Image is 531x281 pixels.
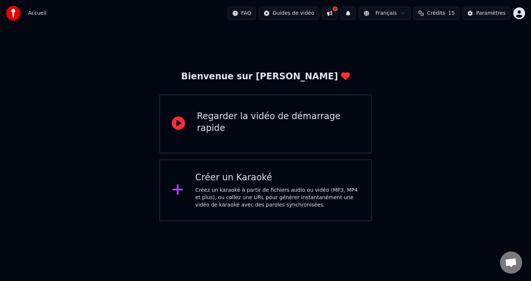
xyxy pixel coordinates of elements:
img: youka [6,6,21,21]
button: Crédits15 [413,7,459,20]
span: Accueil [28,10,46,17]
div: Paramètres [476,10,506,17]
div: Créez un karaoké à partir de fichiers audio ou vidéo (MP3, MP4 et plus), ou collez une URL pour g... [195,187,360,209]
button: FAQ [228,7,256,20]
div: Open chat [500,251,522,274]
button: Guides de vidéo [259,7,319,20]
button: Paramètres [462,7,510,20]
div: Créer un Karaoké [195,172,360,184]
span: 15 [448,10,455,17]
div: Regarder la vidéo de démarrage rapide [197,111,359,134]
nav: breadcrumb [28,10,46,17]
span: Crédits [427,10,445,17]
div: Bienvenue sur [PERSON_NAME] [181,71,350,83]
